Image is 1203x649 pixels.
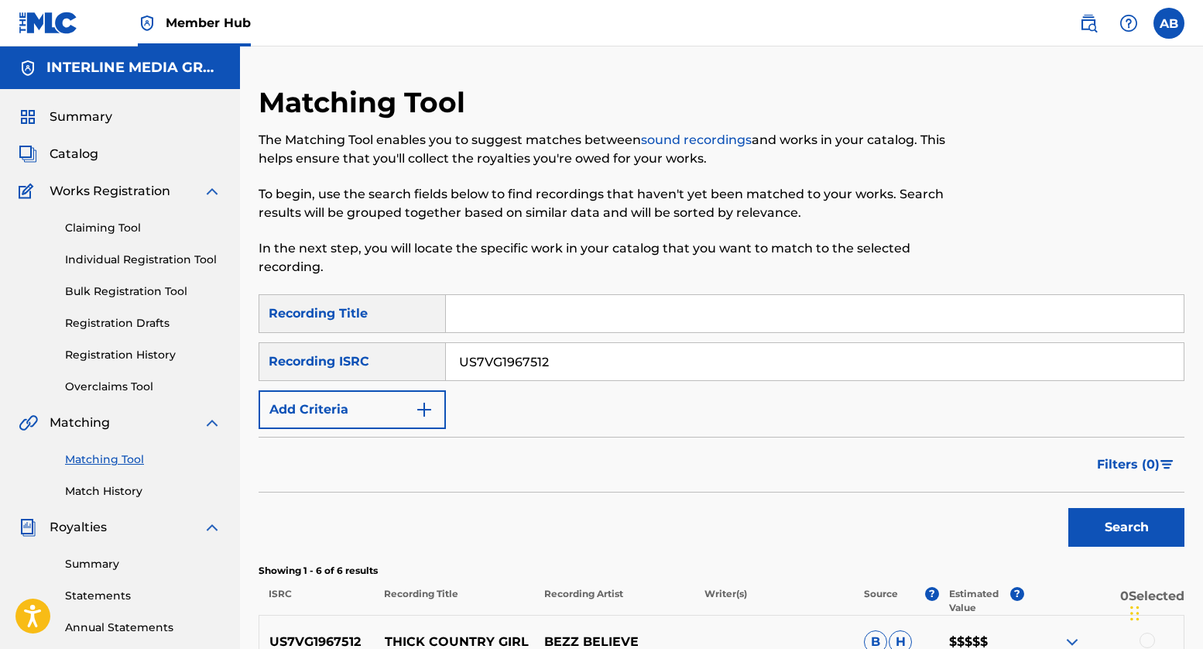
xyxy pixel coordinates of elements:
[65,483,221,500] a: Match History
[19,145,98,163] a: CatalogCatalog
[46,59,221,77] h5: INTERLINE MEDIA GROUP LLC
[19,414,38,432] img: Matching
[65,283,221,300] a: Bulk Registration Tool
[259,564,1184,578] p: Showing 1 - 6 of 6 results
[1079,14,1098,33] img: search
[259,85,473,120] h2: Matching Tool
[50,145,98,163] span: Catalog
[259,239,972,276] p: In the next step, you will locate the specific work in your catalog that you want to match to the...
[259,587,374,615] p: ISRC
[65,620,221,636] a: Annual Statements
[65,452,221,468] a: Matching Tool
[1097,455,1160,474] span: Filters ( 0 )
[1068,508,1184,547] button: Search
[259,185,972,222] p: To begin, use the search fields below to find recordings that haven't yet been matched to your wo...
[166,14,251,32] span: Member Hub
[415,400,434,419] img: 9d2ae6d4665cec9f34b9.svg
[1088,445,1184,484] button: Filters (0)
[50,182,170,201] span: Works Registration
[203,414,221,432] img: expand
[864,587,898,615] p: Source
[1153,8,1184,39] div: User Menu
[925,587,939,601] span: ?
[19,108,112,126] a: SummarySummary
[19,182,39,201] img: Works Registration
[641,132,752,147] a: sound recordings
[259,294,1184,555] form: Search Form
[1119,14,1138,33] img: help
[65,220,221,236] a: Claiming Tool
[65,252,221,268] a: Individual Registration Tool
[50,518,107,537] span: Royalties
[694,587,854,615] p: Writer(s)
[374,587,534,615] p: Recording Title
[19,108,37,126] img: Summary
[19,518,37,537] img: Royalties
[1126,575,1203,649] iframe: Chat Widget
[1130,590,1140,637] div: Drag
[534,587,694,615] p: Recording Artist
[50,414,110,432] span: Matching
[1073,8,1104,39] a: Public Search
[1160,417,1203,544] iframe: Resource Center
[1113,8,1144,39] div: Help
[65,379,221,395] a: Overclaims Tool
[138,14,156,33] img: Top Rightsholder
[1024,587,1184,615] p: 0 Selected
[50,108,112,126] span: Summary
[65,315,221,331] a: Registration Drafts
[65,347,221,363] a: Registration History
[203,182,221,201] img: expand
[203,518,221,537] img: expand
[19,145,37,163] img: Catalog
[19,59,37,77] img: Accounts
[949,587,1010,615] p: Estimated Value
[65,588,221,604] a: Statements
[259,131,972,168] p: The Matching Tool enables you to suggest matches between and works in your catalog. This helps en...
[65,556,221,572] a: Summary
[259,390,446,429] button: Add Criteria
[1010,587,1024,601] span: ?
[19,12,78,34] img: MLC Logo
